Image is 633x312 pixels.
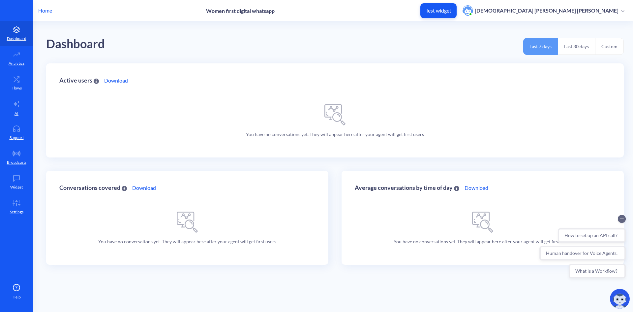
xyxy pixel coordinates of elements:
div: Active users [59,77,99,84]
div: Dashboard [46,35,105,53]
p: Women first digital whatsapp [206,8,275,14]
p: Widget [10,184,23,190]
p: You have no conversations yet. They will appear here after your agent will get first users [98,238,276,245]
p: Dashboard [7,36,26,42]
p: Settings [10,209,23,215]
button: Human handover for Voice Agents. [2,35,89,50]
p: Home [38,7,52,15]
button: Custom [595,38,624,55]
button: How to set up an API call? [21,17,89,32]
button: user photo[DEMOGRAPHIC_DATA] [PERSON_NAME] [PERSON_NAME] [459,5,628,17]
img: copilot-icon.svg [610,289,630,309]
p: Broadcasts [7,159,26,165]
p: Analytics [9,60,24,66]
p: [DEMOGRAPHIC_DATA] [PERSON_NAME] [PERSON_NAME] [475,7,618,14]
p: Flows [12,85,22,91]
a: Download [104,77,128,85]
a: Download [132,184,156,192]
div: Average conversations by time of day [355,185,459,191]
a: Download [465,184,488,192]
p: Support [10,135,24,141]
button: Collapse conversation starters [81,4,89,12]
p: You have no conversations yet. They will appear here after your agent will get first users [394,238,572,245]
div: Conversations covered [59,185,127,191]
span: Help [13,294,21,300]
p: AI [15,111,18,117]
button: What is a Workflow? [32,53,89,67]
button: Last 7 days [523,38,558,55]
img: user photo [463,5,473,16]
button: Test widget [420,3,457,18]
button: Last 30 days [558,38,595,55]
p: You have no conversations yet. They will appear here after your agent will get first users [246,131,424,138]
p: Test widget [426,7,451,14]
